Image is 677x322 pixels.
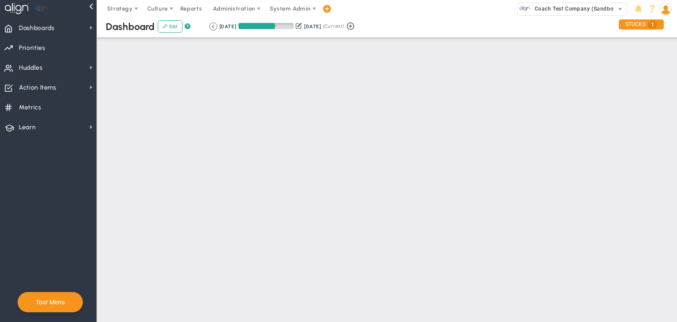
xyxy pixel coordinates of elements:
[19,39,45,57] span: Priorities
[19,79,56,97] span: Action Items
[660,3,672,15] img: 64089.Person.photo
[158,20,182,33] button: Edit
[519,3,530,14] img: 33603.Company.photo
[304,22,321,30] div: [DATE]
[238,23,294,29] div: Period Progress: 66% Day 60 of 90 with 30 remaining.
[19,98,41,117] span: Metrics
[619,19,664,30] div: STUCKS
[614,3,627,15] span: select
[530,3,618,15] span: Coach Test Company (Sandbox)
[147,5,168,12] span: Culture
[213,5,255,12] span: Administration
[648,20,657,29] span: 1
[323,22,344,30] span: (Current)
[19,118,36,137] span: Learn
[19,59,43,77] span: Huddles
[219,22,236,30] div: [DATE]
[19,19,55,37] span: Dashboards
[209,22,217,30] button: Go to previous period
[106,21,155,33] span: Dashboard
[33,298,67,306] button: Tour Menu
[270,5,311,12] span: System Admin
[107,5,133,12] span: Strategy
